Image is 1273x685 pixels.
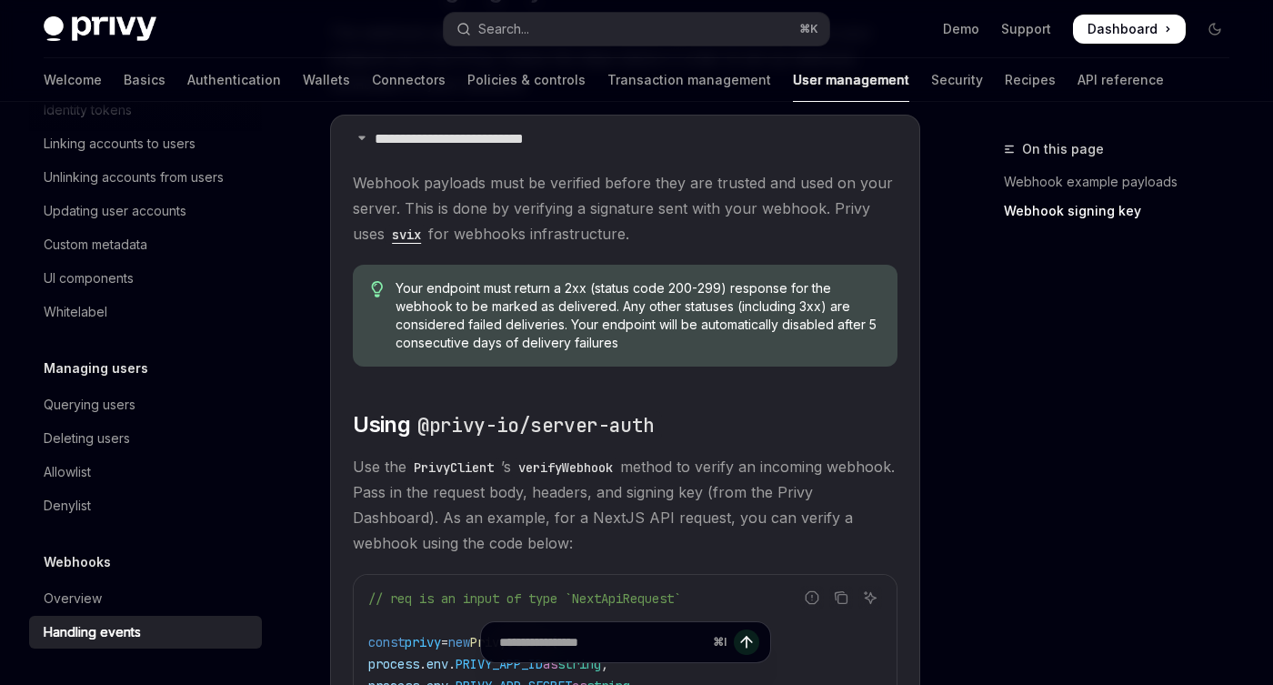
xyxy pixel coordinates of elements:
a: Recipes [1005,58,1056,102]
a: Unlinking accounts from users [29,161,262,194]
span: Your endpoint must return a 2xx (status code 200-299) response for the webhook to be marked as de... [396,279,879,352]
a: Policies & controls [467,58,586,102]
span: Webhook payloads must be verified before they are trusted and used on your server. This is done b... [353,170,897,247]
code: svix [385,225,428,245]
div: Denylist [44,495,91,517]
span: ⌘ K [799,22,818,36]
a: Updating user accounts [29,195,262,227]
div: Handling events [44,621,141,643]
span: // req is an input of type `NextApiRequest` [368,590,681,607]
button: Copy the contents from the code block [829,586,853,609]
a: Authentication [187,58,281,102]
div: Updating user accounts [44,200,186,222]
code: PrivyClient [406,458,501,478]
div: Custom metadata [44,234,147,256]
div: Linking accounts to users [44,133,195,155]
div: Whitelabel [44,301,107,323]
a: Custom metadata [29,228,262,261]
a: Connectors [372,58,446,102]
button: Ask AI [858,586,882,609]
a: Overview [29,582,262,615]
a: User management [793,58,909,102]
button: Open search [444,13,829,45]
a: Support [1001,20,1051,38]
div: UI components [44,267,134,289]
a: Deleting users [29,422,262,455]
svg: Tip [371,281,384,297]
a: Denylist [29,489,262,522]
a: Allowlist [29,456,262,489]
img: dark logo [44,16,156,42]
div: Deleting users [44,428,130,449]
a: UI components [29,262,262,295]
h5: Managing users [44,358,148,379]
a: Linking accounts to users [29,127,262,160]
a: API reference [1078,58,1164,102]
a: Handling events [29,616,262,649]
a: Webhook example payloads [1004,167,1244,196]
div: Overview [44,588,102,609]
span: Use the ’s method to verify an incoming webhook. Pass in the request body, headers, and signing k... [353,454,897,556]
a: Wallets [303,58,350,102]
div: Querying users [44,394,135,416]
a: Transaction management [607,58,771,102]
a: Security [931,58,983,102]
div: Search... [478,18,529,40]
h5: Webhooks [44,551,111,573]
div: Unlinking accounts from users [44,166,224,188]
a: Welcome [44,58,102,102]
button: Toggle dark mode [1200,15,1229,44]
input: Ask a question... [499,622,706,662]
span: Using [353,410,661,439]
a: Querying users [29,388,262,421]
code: verifyWebhook [511,458,620,478]
span: Dashboard [1088,20,1158,38]
a: Webhook signing key [1004,196,1244,226]
a: Dashboard [1073,15,1186,44]
div: Allowlist [44,461,91,483]
code: @privy-io/server-auth [410,411,661,439]
a: svix [385,225,428,243]
button: Send message [734,630,759,655]
span: On this page [1022,138,1104,160]
a: Demo [943,20,979,38]
button: Report incorrect code [800,586,824,609]
a: Whitelabel [29,296,262,328]
a: Basics [124,58,165,102]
